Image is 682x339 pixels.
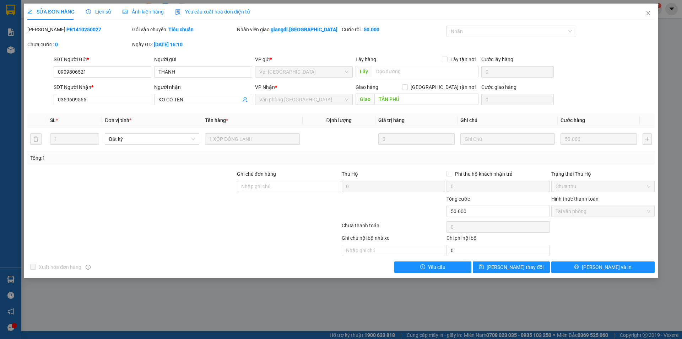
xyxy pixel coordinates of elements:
[105,117,131,123] span: Đơn vị tính
[66,27,101,32] b: PR1410250027
[255,84,275,90] span: VP Nhận
[205,133,299,145] input: VD: Bàn, Ghế
[551,170,655,178] div: Trạng thái Thu Hộ
[255,55,353,63] div: VP gửi
[342,245,445,256] input: Nhập ghi chú
[175,9,181,15] img: icon
[356,94,374,105] span: Giao
[123,9,128,14] span: picture
[341,222,446,234] div: Chưa thanh toán
[479,264,484,270] span: save
[109,134,195,144] span: Bất kỳ
[638,4,658,23] button: Close
[378,117,405,123] span: Giá trị hàng
[561,117,585,123] span: Cước hàng
[556,181,650,192] span: Chưa thu
[342,171,358,177] span: Thu Hộ
[30,154,263,162] div: Tổng: 1
[378,133,455,145] input: 0
[175,9,250,15] span: Yêu cầu xuất hóa đơn điện tử
[168,27,194,32] b: Tiêu chuẩn
[54,55,151,63] div: SĐT Người Gửi
[27,41,131,48] div: Chưa cước :
[342,234,445,245] div: Ghi chú nội bộ nhà xe
[372,66,478,77] input: Dọc đường
[154,83,252,91] div: Người nhận
[27,9,75,15] span: SỬA ĐƠN HÀNG
[574,264,579,270] span: printer
[356,84,378,90] span: Giao hàng
[408,83,478,91] span: [GEOGRAPHIC_DATA] tận nơi
[54,83,151,91] div: SĐT Người Nhận
[242,97,248,102] span: user-add
[154,55,252,63] div: Người gửi
[481,84,516,90] label: Cước giao hàng
[446,196,470,202] span: Tổng cước
[237,26,340,33] div: Nhân viên giao:
[154,42,183,47] b: [DATE] 16:10
[428,263,445,271] span: Yêu cầu
[556,206,650,217] span: Tại văn phòng
[27,26,131,33] div: [PERSON_NAME]:
[487,263,543,271] span: [PERSON_NAME] thay đổi
[645,10,651,16] span: close
[561,133,637,145] input: 0
[356,66,372,77] span: Lấy
[237,181,340,192] input: Ghi chú đơn hàng
[394,261,471,273] button: exclamation-circleYêu cầu
[36,263,84,271] span: Xuất hóa đơn hàng
[481,57,513,62] label: Cước lấy hàng
[420,264,425,270] span: exclamation-circle
[326,117,352,123] span: Định lượng
[481,66,554,78] input: Cước lấy hàng
[27,9,32,14] span: edit
[551,196,599,202] label: Hình thức thanh toán
[86,9,91,14] span: clock-circle
[237,171,276,177] label: Ghi chú đơn hàng
[55,42,58,47] b: 0
[132,41,236,48] div: Ngày GD:
[259,67,348,77] span: Vp. Phan Rang
[452,170,515,178] span: Phí thu hộ khách nhận trả
[446,234,550,245] div: Chi phí nội bộ
[551,261,655,273] button: printer[PERSON_NAME] và In
[86,9,111,15] span: Lịch sử
[271,27,337,32] b: giangdl.[GEOGRAPHIC_DATA]
[481,94,554,105] input: Cước giao hàng
[205,117,228,123] span: Tên hàng
[356,57,376,62] span: Lấy hàng
[458,113,558,127] th: Ghi chú
[460,133,555,145] input: Ghi Chú
[643,133,652,145] button: plus
[30,133,42,145] button: delete
[86,265,91,270] span: info-circle
[364,27,379,32] b: 50.000
[473,261,550,273] button: save[PERSON_NAME] thay đổi
[448,55,478,63] span: Lấy tận nơi
[50,117,56,123] span: SL
[123,9,164,15] span: Ảnh kiện hàng
[132,26,236,33] div: Gói vận chuyển:
[374,94,478,105] input: Dọc đường
[259,94,348,105] span: Văn phòng Tân Phú
[342,26,445,33] div: Cước rồi :
[582,263,632,271] span: [PERSON_NAME] và In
